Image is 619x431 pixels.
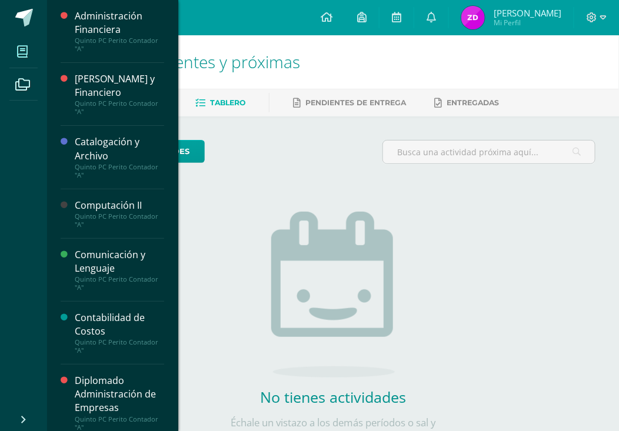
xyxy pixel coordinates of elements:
[75,212,164,229] div: Quinto PC Perito Contador "A"
[75,248,164,275] div: Comunicación y Lenguaje
[195,93,245,112] a: Tablero
[75,374,164,415] div: Diplomado Administración de Empresas
[293,93,406,112] a: Pendientes de entrega
[494,7,561,19] span: [PERSON_NAME]
[75,135,164,162] div: Catalogación y Archivo
[271,212,395,377] img: no_activities.png
[75,311,164,338] div: Contabilidad de Costos
[447,98,499,107] span: Entregadas
[75,374,164,431] a: Diplomado Administración de EmpresasQuinto PC Perito Contador "A"
[434,93,499,112] a: Entregadas
[210,98,245,107] span: Tablero
[494,18,561,28] span: Mi Perfil
[75,275,164,292] div: Quinto PC Perito Contador "A"
[383,141,595,163] input: Busca una actividad próxima aquí...
[75,36,164,53] div: Quinto PC Perito Contador "A"
[75,163,164,179] div: Quinto PC Perito Contador "A"
[75,9,164,36] div: Administración Financiera
[75,72,164,116] a: [PERSON_NAME] y FinancieroQuinto PC Perito Contador "A"
[305,98,406,107] span: Pendientes de entrega
[75,9,164,53] a: Administración FinancieraQuinto PC Perito Contador "A"
[61,51,300,73] span: Actividades recientes y próximas
[75,248,164,292] a: Comunicación y LenguajeQuinto PC Perito Contador "A"
[75,135,164,179] a: Catalogación y ArchivoQuinto PC Perito Contador "A"
[75,99,164,116] div: Quinto PC Perito Contador "A"
[75,338,164,355] div: Quinto PC Perito Contador "A"
[461,6,485,29] img: bcb41ce5051f10d913aaca627b5e043e.png
[75,311,164,355] a: Contabilidad de CostosQuinto PC Perito Contador "A"
[75,72,164,99] div: [PERSON_NAME] y Financiero
[75,199,164,229] a: Computación IIQuinto PC Perito Contador "A"
[75,199,164,212] div: Computación II
[215,387,451,407] h2: No tienes actividades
